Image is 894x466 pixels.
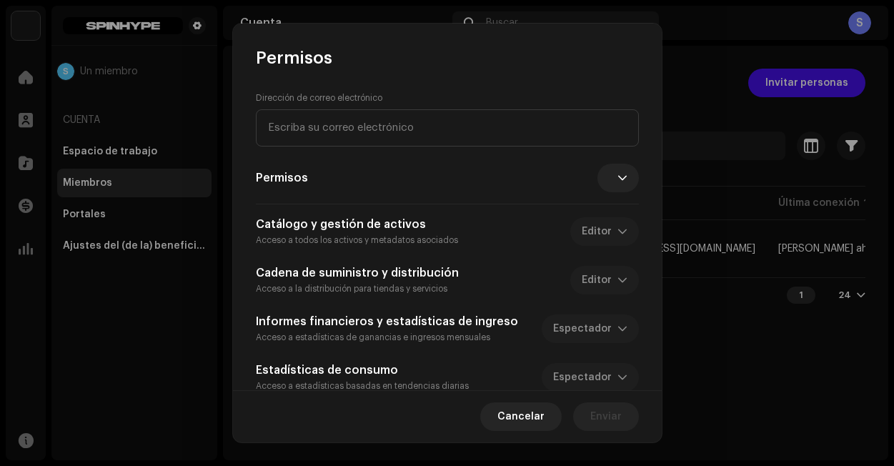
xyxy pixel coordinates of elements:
h5: Informes financieros y estadísticas de ingreso [256,313,518,330]
small: Acceso a estadísticas de ganancias e ingresos mensuales [256,333,490,342]
small: Acceso a la distribución para tiendas y servicios [256,284,447,293]
label: Dirección de correo electrónico [256,92,382,104]
input: Escriba su correo electrónico [256,109,639,147]
div: dropdown trigger [617,164,627,192]
h5: Permisos [256,169,308,187]
h5: Estadísticas de consumo [256,362,469,379]
span: Cancelar [497,402,545,431]
button: Enviar [573,402,639,431]
span: Enviar [590,402,622,431]
small: Acceso a estadísticas basadas en tendencias diarias [256,382,469,390]
button: Cancelar [480,402,562,431]
h5: Catálogo y gestión de activos [256,216,458,233]
small: Acceso a todos los activos y metadatos asociados [256,236,458,244]
div: Permisos [256,46,639,69]
h5: Cadena de suministro y distribución [256,264,459,282]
